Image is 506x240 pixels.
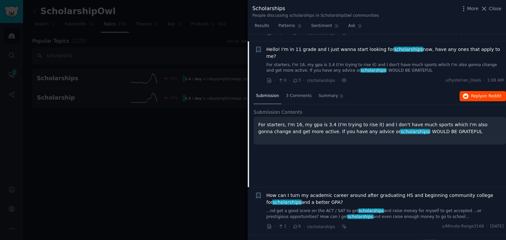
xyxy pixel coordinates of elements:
span: r/scholarships [307,225,335,229]
span: Patterns [278,23,295,29]
span: · [289,223,290,230]
span: · [289,77,290,84]
button: More [460,5,479,12]
button: Replyon Reddit [460,91,506,102]
span: Sentiment [311,23,332,29]
a: Results [252,21,271,34]
span: Summary [319,93,338,99]
a: How can I turn my academic career around after graduating HS and beginning community college fors... [267,192,504,206]
span: scholarships [358,208,384,213]
button: Close [481,5,501,12]
span: Submission Contents [254,109,302,116]
a: For starters, I'm 16, my gpa is 3.4 (I'm trying to rise it) and I don't have much sports which I'... [267,62,504,74]
div: Scholarships [252,5,379,13]
span: 3 Comments [286,93,312,99]
span: Reply [471,93,501,99]
span: Close [489,5,501,12]
span: 1:08 AM [487,78,504,84]
span: r/scholarships [307,78,335,83]
span: Ask [348,23,355,29]
span: [DATE] [490,224,504,229]
span: 0 [278,78,286,84]
a: Patterns [276,21,304,34]
span: 1 [278,224,286,229]
span: Submission [256,93,279,99]
a: Sentiment [309,21,341,34]
a: Hello! I'm in 11 grade and I just wanna start looking forscholarshipsnow, have any ones that appl... [267,46,504,60]
span: scholarships [272,200,302,205]
span: 3 [293,78,301,84]
span: · [487,224,488,229]
span: · [337,77,339,84]
span: u/Minute-Range3166 [442,224,484,229]
span: u/hysterian_Oasis [445,78,481,84]
span: · [484,78,485,84]
span: · [274,223,276,230]
span: 6 [293,224,301,229]
span: · [303,223,305,230]
span: · [303,77,305,84]
span: · [274,77,276,84]
span: Results [255,23,269,29]
span: scholarships [394,47,423,52]
span: scholarships [347,214,374,219]
span: on Reddit [482,94,501,98]
p: For starters, I'm 16, my gpa is 3.4 (I'm trying to rise it) and I don't have much sports which I'... [258,121,501,135]
span: r/scholarships [307,31,335,36]
div: People discussing scholarships in ScholarshipOwl communities [252,13,379,19]
span: scholarships [400,129,430,134]
span: Hello! I'm in 11 grade and I just wanna start looking for now, have any ones that apply to me? [267,46,504,60]
span: How can I turn my academic career around after graduating HS and beginning community college for ... [267,192,504,206]
span: scholarships [360,68,387,73]
a: Ask [346,21,365,34]
span: More [467,5,479,12]
a: ...nd get a good score on the ACT / SAT to getscholarshipsand raise money for myself to get accep... [267,208,504,220]
span: · [337,223,339,230]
